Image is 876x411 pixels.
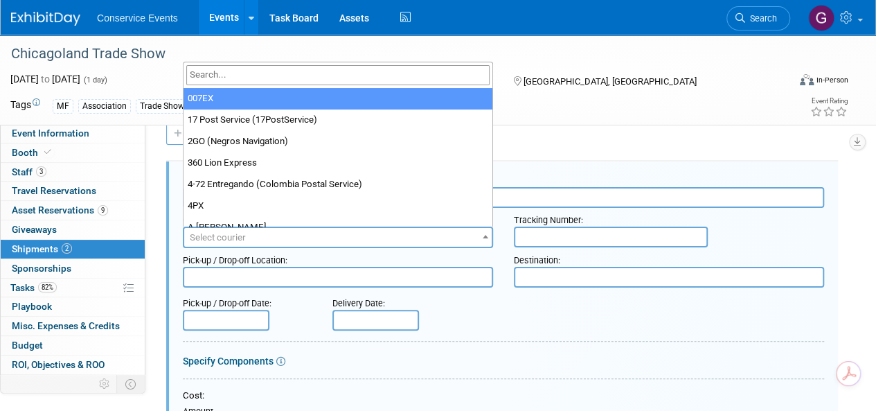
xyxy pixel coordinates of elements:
[10,73,80,85] span: [DATE] [DATE]
[183,390,824,403] div: Cost:
[1,259,145,278] a: Sponsorships
[184,131,492,152] li: 2GO (Negros Navigation)
[184,88,492,110] li: 007EX
[184,217,492,238] li: A [PERSON_NAME]
[8,6,620,73] p: When the booth is packed up at the conclusion of the show they will need to go to the service des...
[816,75,848,85] div: In-Person
[12,128,89,139] span: Event Information
[183,356,274,367] a: Specify Components
[1,143,145,162] a: Booth
[36,166,46,177] span: 3
[12,320,120,331] span: Misc. Expenses & Credits
[1,317,145,335] a: Misc. Expenses & Credits
[1,240,145,259] a: Shipments2
[1,336,145,355] a: Budget
[808,5,834,31] img: Gayle Reese
[12,147,54,158] span: Booth
[184,195,492,217] li: 4PX
[1,356,145,374] a: ROI, Objectives & ROO
[726,6,790,30] a: Search
[800,74,814,85] img: Format-Inperson.png
[1,220,145,239] a: Giveaways
[12,263,71,274] span: Sponsorships
[1,201,145,220] a: Asset Reservations9
[183,168,824,187] div: Description (e.g. "Booth Furniture"):
[190,232,246,243] span: Select courier
[11,12,80,26] img: ExhibitDay
[1,182,145,200] a: Travel Reservations
[1,279,145,297] a: Tasks82%
[184,152,492,174] li: 360 Lion Express
[745,13,777,24] span: Search
[53,99,73,114] div: MF
[726,72,848,93] div: Event Format
[12,340,43,351] span: Budget
[183,248,493,267] div: Pick-up / Drop-off Location:
[12,166,46,177] span: Staff
[12,359,105,370] span: ROI, Objectives & ROO
[183,291,312,310] div: Pick-up / Drop-off Date:
[78,99,131,114] div: Association
[523,76,696,87] span: [GEOGRAPHIC_DATA], [GEOGRAPHIC_DATA]
[136,99,188,114] div: Trade Show
[186,65,490,85] input: Search...
[166,123,253,145] a: Add a Shipment
[98,205,108,216] span: 9
[44,148,51,156] i: Booth reservation complete
[97,12,178,24] span: Conservice Events
[10,282,57,293] span: Tasks
[184,174,492,195] li: 4-72 Entregando (Colombia Postal Service)
[12,243,72,254] span: Shipments
[39,73,52,85] span: to
[514,248,824,267] div: Destination:
[184,110,492,131] li: 17 Post Service (17PostService)
[12,204,108,216] span: Asset Reservations
[514,208,824,227] div: Tracking Number:
[12,185,96,196] span: Travel Reservations
[38,282,57,292] span: 82%
[82,76,107,85] span: (1 day)
[810,98,848,105] div: Event Rating
[8,6,621,73] body: Rich Text Area. Press ALT-0 for help.
[12,224,57,235] span: Giveaways
[117,375,145,393] td: Toggle Event Tabs
[1,297,145,316] a: Playbook
[6,42,777,67] div: Chicagoland Trade Show
[1,124,145,143] a: Event Information
[10,98,40,114] td: Tags
[62,243,72,254] span: 2
[93,375,117,393] td: Personalize Event Tab Strip
[1,163,145,182] a: Staff3
[12,301,52,312] span: Playbook
[332,291,477,310] div: Delivery Date:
